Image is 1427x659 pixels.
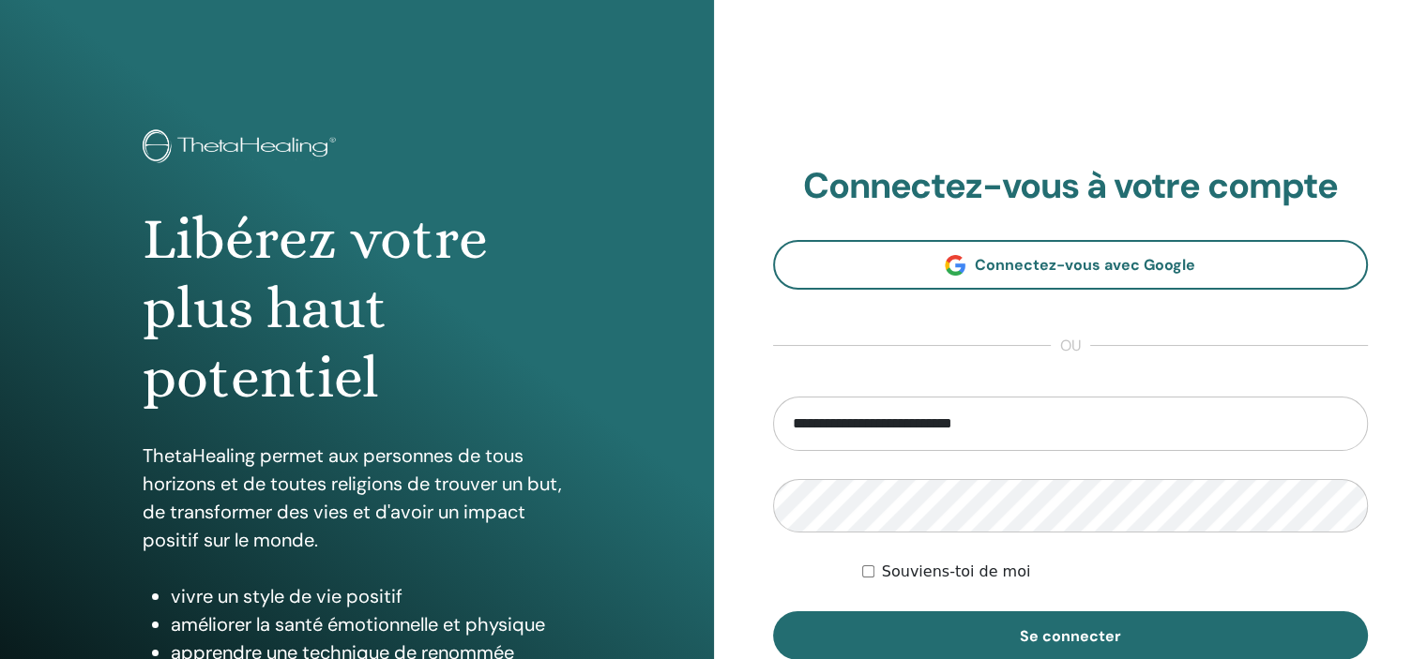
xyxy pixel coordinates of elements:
a: Connectez-vous avec Google [773,240,1369,290]
font: Souviens-toi de moi [882,562,1031,580]
font: Se connecter [1020,626,1121,646]
font: ou [1060,336,1081,355]
font: ThetaHealing permet aux personnes de tous horizons et de toutes religions de trouver un but, de t... [143,443,562,552]
font: Libérez votre plus haut potentiel [143,205,488,412]
div: Gardez-moi authentifié indéfiniment ou jusqu'à ce que je me déconnecte manuellement [862,561,1368,583]
font: Connectez-vous à votre compte [802,162,1338,209]
font: vivre un style de vie positif [171,584,402,608]
font: améliorer la santé émotionnelle et physique [171,612,545,637]
font: Connectez-vous avec Google [975,255,1195,275]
